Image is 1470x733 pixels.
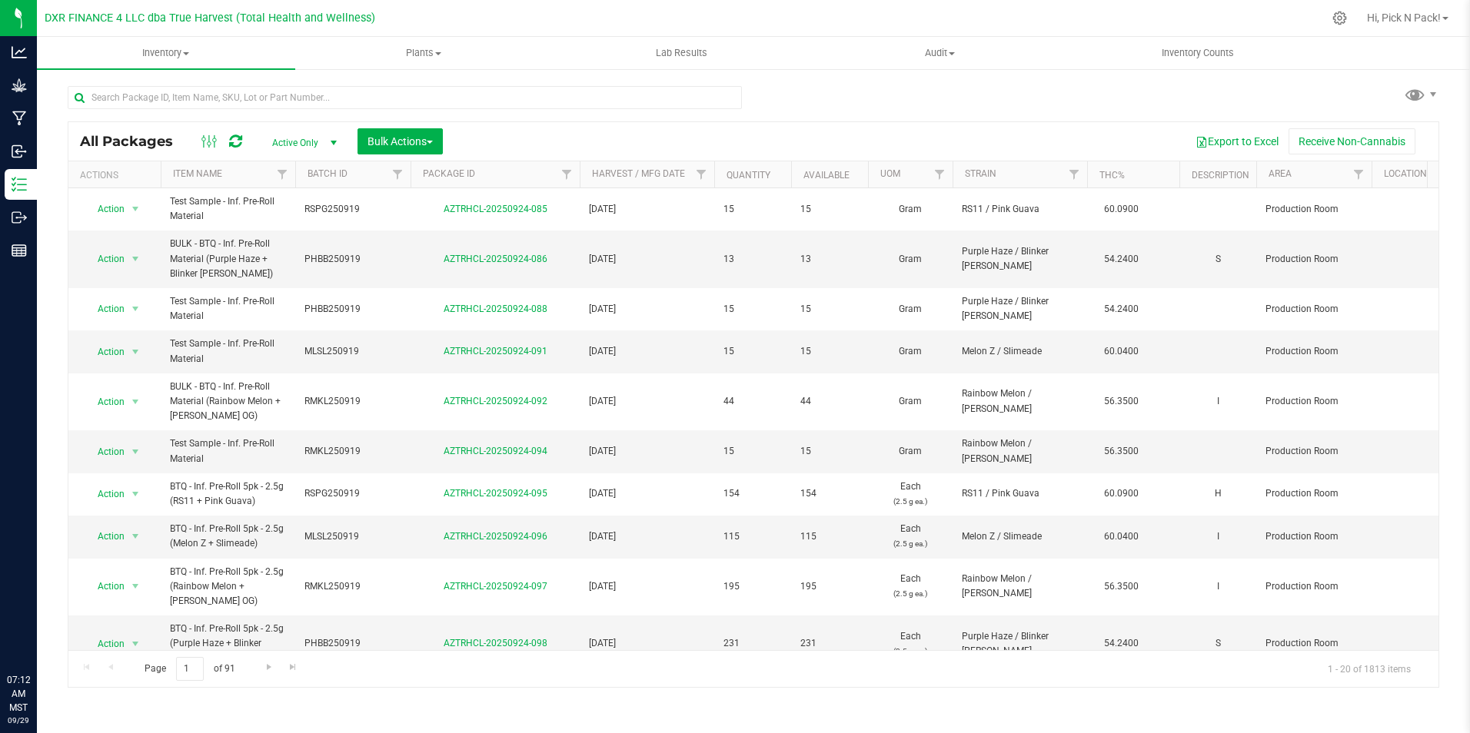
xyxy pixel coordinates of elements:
[444,488,547,499] a: AZTRHCL-20250924-095
[1096,248,1146,270] span: 54.2400
[589,486,705,501] span: [DATE]
[304,252,401,267] span: PHBB250919
[84,198,125,220] span: Action
[800,486,859,501] span: 154
[170,380,286,424] span: BULK - BTQ - Inf. Pre-Roll Material (Rainbow Melon + [PERSON_NAME] OG)
[304,529,401,544] span: MLSL250919
[723,202,782,217] span: 15
[962,294,1078,323] span: Purple Haze / Blinker [PERSON_NAME]
[723,394,782,409] span: 44
[1186,128,1289,154] button: Export to Excel
[444,531,547,542] a: AZTRHCL-20250924-096
[877,536,943,551] p: (2.5 g ea.)
[723,344,782,359] span: 15
[84,298,125,320] span: Action
[126,248,145,270] span: select
[270,161,295,187] a: Filter
[304,444,401,459] span: RMKL250919
[589,202,705,217] span: [DATE]
[723,636,782,651] span: 231
[800,529,859,544] span: 115
[126,198,145,220] span: select
[1096,526,1146,548] span: 60.0400
[1189,393,1247,410] div: I
[1265,344,1362,359] span: Production Room
[877,252,943,267] span: Gram
[444,638,547,648] a: AZTRHCL-20250924-098
[589,529,705,544] span: [DATE]
[962,529,1078,544] span: Melon Z / Slimeade
[84,575,125,597] span: Action
[880,168,900,179] a: UOM
[877,586,943,601] p: (2.5 g ea.)
[962,202,1078,217] span: RS11 / Pink Guava
[296,46,553,60] span: Plants
[45,608,64,626] iframe: Resource center unread badge
[84,341,125,363] span: Action
[126,341,145,363] span: select
[367,135,433,148] span: Bulk Actions
[170,622,286,666] span: BTQ - Inf. Pre-Roll 5pk - 2.5g (Purple Haze + Blinker [PERSON_NAME])
[1265,444,1362,459] span: Production Room
[385,161,411,187] a: Filter
[1269,168,1292,179] a: Area
[444,346,547,357] a: AZTRHCL-20250924-091
[727,170,770,181] a: Quantity
[308,168,348,179] a: Batch ID
[126,633,145,655] span: select
[723,444,782,459] span: 15
[7,715,30,726] p: 09/29
[173,168,222,179] a: Item Name
[80,170,155,181] div: Actions
[295,37,554,69] a: Plants
[126,575,145,597] span: select
[444,396,547,406] a: AZTRHCL-20250924-092
[84,391,125,413] span: Action
[800,394,859,409] span: 44
[444,254,547,264] a: AZTRHCL-20250924-086
[877,344,943,359] span: Gram
[12,144,27,159] inline-svg: Inbound
[126,441,145,463] span: select
[304,636,401,651] span: PHBB250919
[258,657,280,678] a: Go to the next page
[803,170,850,181] a: Available
[800,636,859,651] span: 231
[131,657,248,681] span: Page of 91
[282,657,304,678] a: Go to the last page
[12,177,27,192] inline-svg: Inventory
[37,37,295,69] a: Inventory
[800,579,859,594] span: 195
[962,344,1078,359] span: Melon Z / Slimeade
[126,391,145,413] span: select
[358,128,443,154] button: Bulk Actions
[962,386,1078,416] span: Rainbow Melon / [PERSON_NAME]
[877,629,943,658] span: Each
[84,526,125,547] span: Action
[1265,252,1362,267] span: Production Room
[444,303,547,314] a: AZTRHCL-20250924-088
[84,248,125,270] span: Action
[304,344,401,359] span: MLSL250919
[304,486,401,501] span: RSPG250919
[589,344,705,359] span: [DATE]
[12,111,27,126] inline-svg: Manufacturing
[877,644,943,658] p: (2.5 g ea.)
[80,133,188,150] span: All Packages
[635,46,728,60] span: Lab Results
[962,629,1078,658] span: Purple Haze / Blinker [PERSON_NAME]
[1062,161,1087,187] a: Filter
[800,252,859,267] span: 13
[962,436,1078,466] span: Rainbow Melon / [PERSON_NAME]
[12,210,27,225] inline-svg: Outbound
[1265,579,1362,594] span: Production Room
[589,302,705,317] span: [DATE]
[444,446,547,456] a: AZTRHCL-20250924-094
[877,302,943,317] span: Gram
[877,572,943,601] span: Each
[965,168,996,179] a: Strain
[877,202,943,217] span: Gram
[126,526,145,547] span: select
[1189,485,1247,502] div: H
[170,237,286,281] span: BULK - BTQ - Inf. Pre-Roll Material (Purple Haze + Blinker [PERSON_NAME])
